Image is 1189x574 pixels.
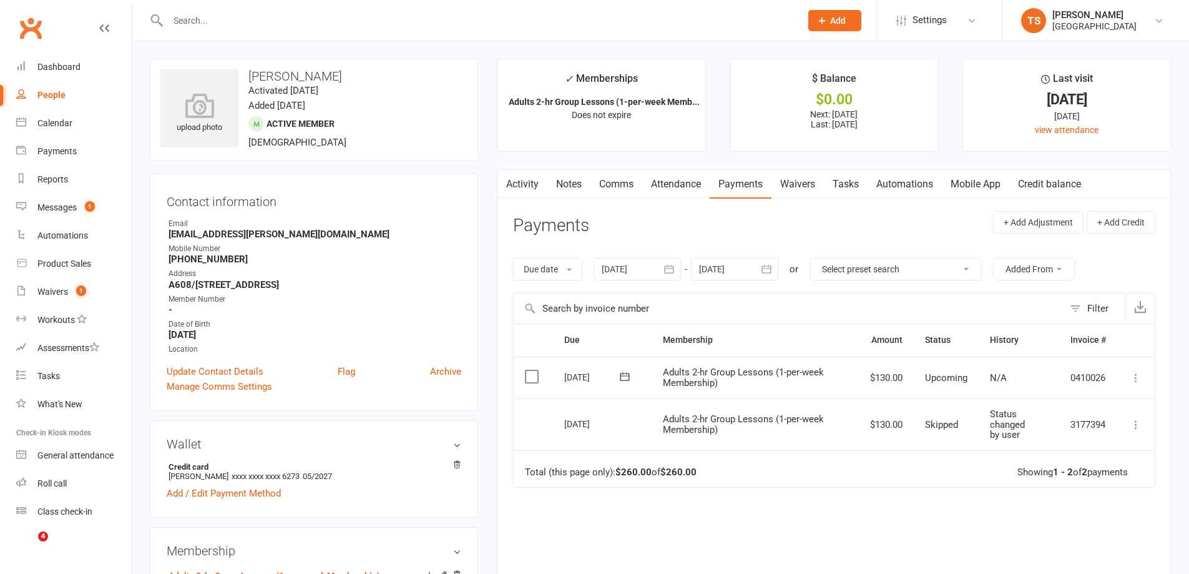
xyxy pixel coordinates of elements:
[547,170,590,199] a: Notes
[1052,9,1137,21] div: [PERSON_NAME]
[169,304,461,315] strong: -
[1059,324,1117,356] th: Invoice #
[16,278,132,306] a: Waivers 1
[430,364,461,379] a: Archive
[167,364,263,379] a: Update Contact Details
[16,250,132,278] a: Product Sales
[859,398,914,450] td: $130.00
[741,109,927,129] p: Next: [DATE] Last: [DATE]
[16,137,132,166] a: Payments
[76,285,86,296] span: 1
[771,170,824,199] a: Waivers
[1009,170,1090,199] a: Credit balance
[808,10,861,31] button: Add
[16,194,132,222] a: Messages 1
[169,254,461,265] strong: [PHONE_NUMBER]
[169,218,461,230] div: Email
[564,414,622,433] div: [DATE]
[169,229,461,240] strong: [EMAIL_ADDRESS][PERSON_NAME][DOMAIN_NAME]
[37,174,68,184] div: Reports
[37,90,66,100] div: People
[37,343,99,353] div: Assessments
[1052,21,1137,32] div: [GEOGRAPHIC_DATA]
[564,367,622,387] div: [DATE]
[974,93,1160,106] div: [DATE]
[590,170,642,199] a: Comms
[565,71,638,94] div: Memberships
[37,287,68,297] div: Waivers
[37,202,77,212] div: Messages
[513,258,582,280] button: Due date
[1064,294,1125,324] button: Filter
[979,324,1059,356] th: History
[267,119,335,129] span: Active member
[164,12,792,29] input: Search...
[16,470,132,498] a: Roll call
[16,53,132,81] a: Dashboard
[12,532,42,562] iframe: Intercom live chat
[514,294,1064,324] input: Search by invoice number
[169,279,461,290] strong: A608/[STREET_ADDRESS]
[37,399,82,409] div: What's New
[565,73,573,85] i: ✓
[37,371,60,381] div: Tasks
[824,170,868,199] a: Tasks
[16,334,132,362] a: Assessments
[248,137,346,148] span: [DEMOGRAPHIC_DATA]
[1087,301,1108,316] div: Filter
[509,97,700,107] strong: Adults 2-hr Group Lessons (1-per-week Memb...
[167,379,272,394] a: Manage Comms Settings
[1053,467,1073,478] strong: 1 - 2
[710,170,771,199] a: Payments
[37,315,75,325] div: Workouts
[1021,8,1046,33] div: TS
[1059,357,1117,399] td: 0410026
[1082,467,1087,478] strong: 2
[513,216,589,235] h3: Payments
[990,372,1007,383] span: N/A
[925,372,967,383] span: Upcoming
[16,390,132,418] a: What's New
[741,93,927,106] div: $0.00
[942,170,1009,199] a: Mobile App
[914,324,979,356] th: Status
[169,319,461,330] div: Date of Birth
[1087,211,1155,234] button: + Add Credit
[1059,398,1117,450] td: 3177394
[167,437,461,451] h3: Wallet
[990,408,1025,440] span: Status changed by user
[1041,71,1093,93] div: Last visit
[160,93,238,134] div: upload photo
[16,498,132,526] a: Class kiosk mode
[663,413,824,435] span: Adults 2-hr Group Lessons (1-per-week Membership)
[167,486,281,501] a: Add / Edit Payment Method
[169,294,461,305] div: Member Number
[790,262,798,277] div: or
[160,69,467,83] h3: [PERSON_NAME]
[167,460,461,483] li: [PERSON_NAME]
[16,442,132,470] a: General attendance kiosk mode
[232,472,300,481] span: xxxx xxxx xxxx 6273
[812,71,856,93] div: $ Balance
[913,6,947,34] span: Settings
[553,324,652,356] th: Due
[169,344,461,355] div: Location
[859,357,914,399] td: $130.00
[830,16,846,26] span: Add
[16,362,132,390] a: Tasks
[169,329,461,340] strong: [DATE]
[303,472,332,481] span: 05/2027
[37,118,72,128] div: Calendar
[993,258,1075,280] button: Added From
[37,146,77,156] div: Payments
[525,467,697,478] div: Total (this page only): of
[642,170,710,199] a: Attendance
[167,544,461,558] h3: Membership
[248,85,318,96] time: Activated [DATE]
[868,170,942,199] a: Automations
[974,109,1160,123] div: [DATE]
[16,166,132,194] a: Reports
[1017,467,1128,478] div: Showing of payments
[38,532,48,542] span: 4
[248,100,305,111] time: Added [DATE]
